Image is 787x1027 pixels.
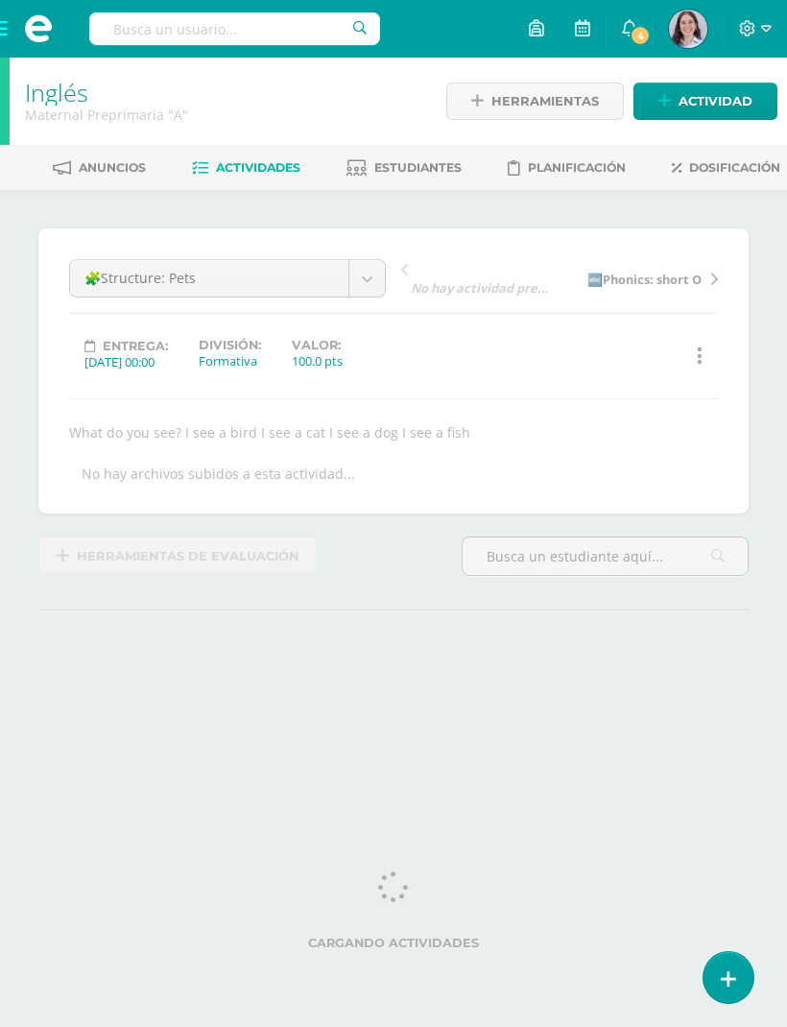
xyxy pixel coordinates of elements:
span: Actividad [679,84,752,119]
a: Actividades [192,153,300,183]
img: 783e2228b6db11c405559e50073a29e4.png [669,10,707,48]
a: Planificación [508,153,626,183]
span: Estudiantes [374,160,462,175]
label: División: [199,338,261,352]
div: [DATE] 00:00 [84,353,168,370]
a: 🧩Structure: Pets [70,260,385,297]
span: 4 [630,25,651,46]
a: Anuncios [53,153,146,183]
a: 🔤Phonics: short O [560,269,718,288]
a: Dosificación [672,153,780,183]
label: Valor: [292,338,343,352]
span: No hay actividad previa [411,279,554,297]
div: What do you see? I see a bird I see a cat I see a dog I see a fish [61,423,726,442]
span: 🔤Phonics: short O [587,271,702,288]
div: Formativa [199,352,261,370]
a: Herramientas [446,83,624,120]
h1: Inglés [25,79,421,106]
a: Estudiantes [346,153,462,183]
span: Dosificación [689,160,780,175]
div: Maternal Preprimaria 'A' [25,106,421,124]
input: Busca un usuario... [89,12,380,45]
input: Busca un estudiante aquí... [463,537,748,575]
a: Actividad [633,83,777,120]
div: No hay archivos subidos a esta actividad... [82,465,355,483]
span: Actividades [216,160,300,175]
span: Anuncios [79,160,146,175]
span: Entrega: [103,339,168,353]
span: Herramientas de evaluación [77,538,299,574]
span: Herramientas [491,84,599,119]
a: Inglés [25,76,88,108]
div: 100.0 pts [292,352,343,370]
label: Cargando actividades [46,936,741,950]
span: Planificación [528,160,626,175]
span: 🧩Structure: Pets [84,260,334,297]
